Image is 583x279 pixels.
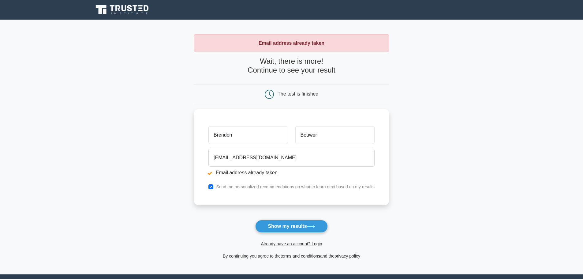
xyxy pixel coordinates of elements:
[259,40,324,46] strong: Email address already taken
[295,126,375,144] input: Last name
[281,254,320,258] a: terms and conditions
[278,91,318,96] div: The test is finished
[190,252,393,260] div: By continuing you agree to the and the
[208,126,288,144] input: First name
[208,149,375,167] input: Email
[255,220,327,233] button: Show my results
[216,184,375,189] label: Send me personalized recommendations on what to learn next based on my results
[334,254,360,258] a: privacy policy
[208,169,375,176] li: Email address already taken
[261,241,322,246] a: Already have an account? Login
[194,57,389,75] h4: Wait, there is more! Continue to see your result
